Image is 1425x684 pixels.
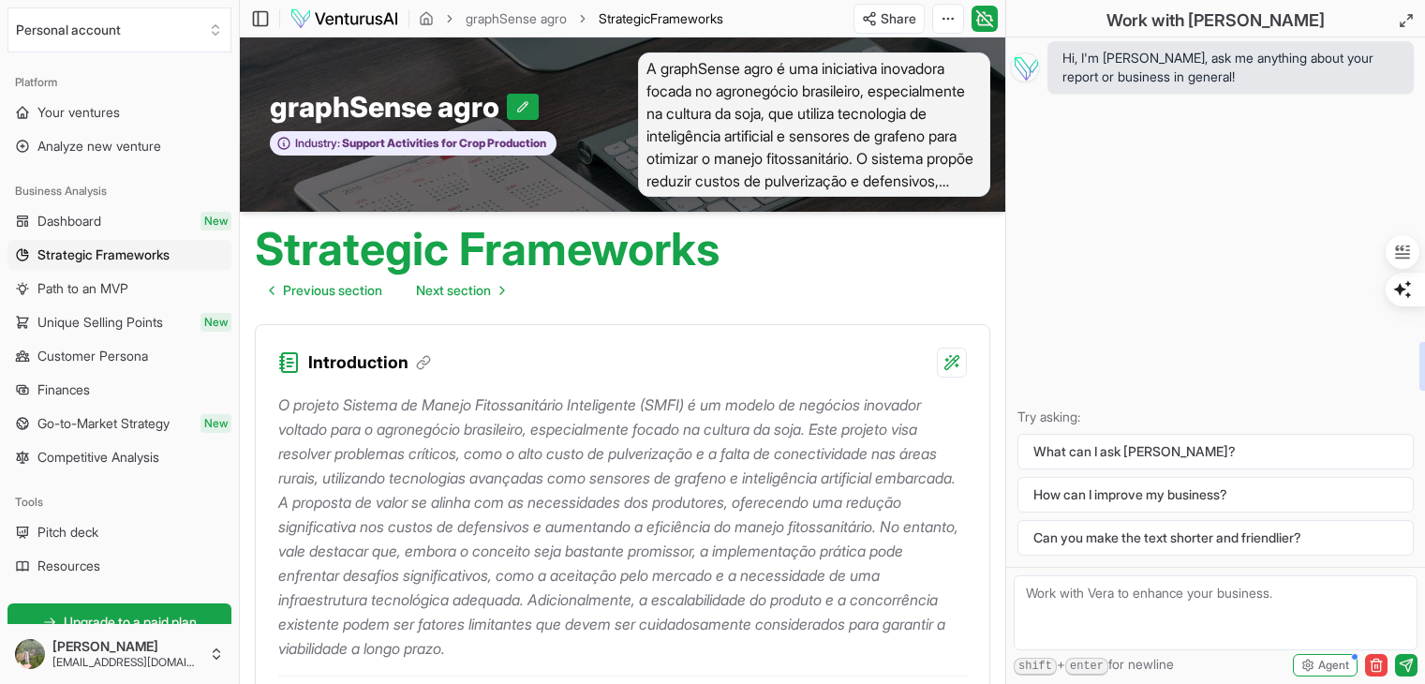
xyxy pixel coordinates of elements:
img: logo [289,7,399,30]
span: graphSense agro [270,90,507,124]
a: Go to next page [401,272,519,309]
span: Unique Selling Points [37,313,163,332]
h1: Strategic Frameworks [255,227,720,272]
div: Business Analysis [7,176,231,206]
span: Upgrade to a paid plan [64,613,197,632]
nav: pagination [255,272,519,309]
span: Finances [37,380,90,399]
a: Unique Selling PointsNew [7,307,231,337]
button: Agent [1293,654,1358,677]
nav: breadcrumb [419,9,723,28]
a: graphSense agro [466,9,567,28]
span: Your ventures [37,103,120,122]
span: StrategicFrameworks [599,9,723,28]
a: Strategic Frameworks [7,240,231,270]
a: Competitive Analysis [7,442,231,472]
span: Dashboard [37,212,101,230]
h3: Introduction [308,349,431,376]
button: [PERSON_NAME][EMAIL_ADDRESS][DOMAIN_NAME] [7,632,231,677]
span: Competitive Analysis [37,448,159,467]
img: ACg8ocIwVgypUfmifFEIZxpPXwmdPaCL_xKaj30dao9mbWRjTJ2RTOEW=s96-c [15,639,45,669]
button: Select an organization [7,7,231,52]
span: Go-to-Market Strategy [37,414,170,433]
button: Industry:Support Activities for Crop Production [270,131,557,156]
button: Can you make the text shorter and friendlier? [1017,520,1414,556]
span: Next section [416,281,491,300]
span: Path to an MVP [37,279,128,298]
button: How can I improve my business? [1017,477,1414,513]
a: DashboardNew [7,206,231,236]
p: Try asking: [1017,408,1414,426]
span: A graphSense agro é uma iniciativa inovadora focada no agronegócio brasileiro, especialmente na c... [638,52,991,197]
span: Share [881,9,916,28]
span: New [200,212,231,230]
span: Hi, I'm [PERSON_NAME], ask me anything about your report or business in general! [1062,49,1399,86]
span: Customer Persona [37,347,148,365]
span: [EMAIL_ADDRESS][DOMAIN_NAME] [52,655,201,670]
img: Vera [1010,52,1040,82]
a: Finances [7,375,231,405]
span: + for newline [1014,655,1174,676]
a: Resources [7,551,231,581]
p: O projeto Sistema de Manejo Fitossanitário Inteligente (SMFI) é um modelo de negócios inovador vo... [278,393,967,661]
span: Strategic Frameworks [37,245,170,264]
a: Pitch deck [7,517,231,547]
a: Analyze new venture [7,131,231,161]
button: What can I ask [PERSON_NAME]? [1017,434,1414,469]
button: Share [854,4,925,34]
a: Go-to-Market StrategyNew [7,409,231,439]
span: Pitch deck [37,523,98,542]
a: Path to an MVP [7,274,231,304]
h2: Work with [PERSON_NAME] [1106,7,1325,34]
span: [PERSON_NAME] [52,638,201,655]
kbd: enter [1065,658,1108,676]
span: Previous section [283,281,382,300]
span: Support Activities for Crop Production [340,136,546,151]
span: Frameworks [650,10,723,26]
span: Industry: [295,136,340,151]
span: Agent [1318,658,1349,673]
a: Your ventures [7,97,231,127]
span: Resources [37,557,100,575]
div: Tools [7,487,231,517]
span: Analyze new venture [37,137,161,156]
a: Go to previous page [255,272,397,309]
a: Upgrade to a paid plan [7,603,231,641]
span: New [200,313,231,332]
kbd: shift [1014,658,1057,676]
a: Customer Persona [7,341,231,371]
div: Platform [7,67,231,97]
span: New [200,414,231,433]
